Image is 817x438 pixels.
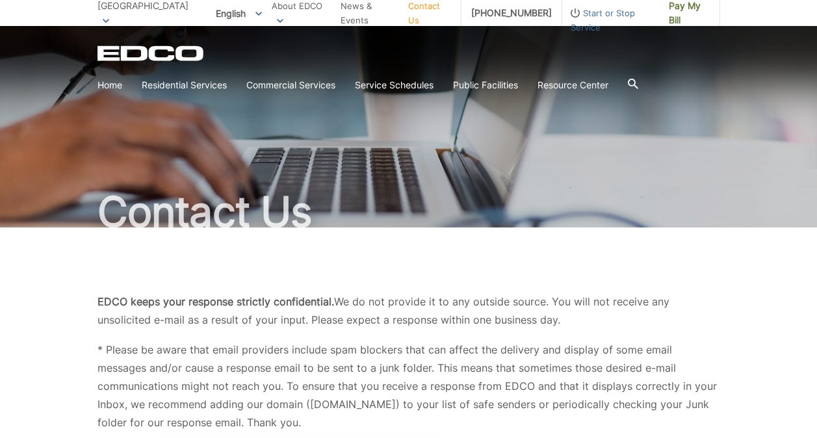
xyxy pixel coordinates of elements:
a: Resource Center [538,78,608,92]
a: Public Facilities [453,78,518,92]
a: Residential Services [142,78,227,92]
a: Home [97,78,122,92]
b: EDCO keeps your response strictly confidential. [97,295,334,308]
p: * Please be aware that email providers include spam blockers that can affect the delivery and dis... [97,341,720,432]
a: Service Schedules [355,78,434,92]
a: EDCD logo. Return to the homepage. [97,45,205,61]
p: We do not provide it to any outside source. You will not receive any unsolicited e-mail as a resu... [97,292,720,329]
h1: Contact Us [97,191,720,233]
a: Commercial Services [246,78,335,92]
span: English [206,3,272,24]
